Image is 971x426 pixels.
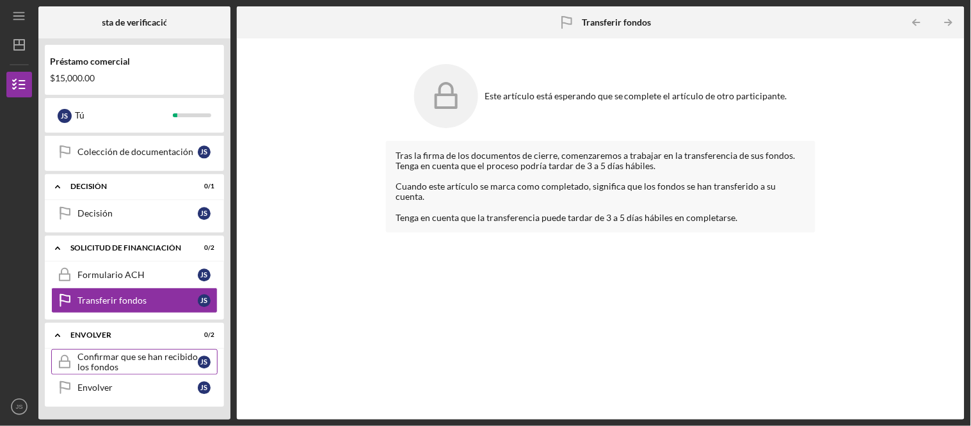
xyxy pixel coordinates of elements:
a: Formulario ACHJS [51,262,218,288]
font: J [201,147,204,156]
font: / [208,243,211,251]
font: Transferir fondos [582,17,652,28]
font: Solicitud de financiación [70,243,181,252]
font: Envolver [77,382,113,393]
font: J [201,296,204,304]
font: 2 [211,243,214,251]
font: / [208,331,211,338]
font: Lista de verificación [95,17,174,28]
font: Tú [75,110,84,120]
font: $15,000.00 [50,72,95,83]
font: Decisión [70,181,107,191]
font: Decisión [77,208,113,218]
font: J [201,209,204,217]
font: 0 [204,243,208,251]
font: 2 [211,331,214,338]
font: 1 [211,182,214,190]
text: JS [15,404,22,411]
font: J [201,383,204,391]
font: S [204,270,208,279]
font: Cuando este artículo se marca como completado, significa que los fondos se han transferido a su c... [396,181,776,202]
a: DecisiónJS [51,201,218,226]
font: Confirmar que se han recibido los fondos [77,351,198,372]
font: Préstamo comercial [50,56,130,67]
font: Tenga en cuenta que la transferencia puede tardar de 3 a 5 días hábiles en completarse. [396,212,737,223]
font: S [204,147,208,156]
font: Transferir fondos [77,295,147,306]
a: EnvolverJS [51,375,218,400]
font: / [208,182,211,190]
a: Colección de documentaciónJS [51,139,218,165]
font: Este artículo está esperando que se complete el artículo de otro participante. [485,90,787,101]
font: Formulario ACH [77,269,145,280]
font: Tras la firma de los documentos de cierre, comenzaremos a trabajar en la transferencia de sus fon... [396,150,795,171]
font: 0 [204,331,208,338]
button: JS [6,394,32,420]
font: 0 [204,182,208,190]
font: S [204,296,208,304]
font: S [204,383,208,391]
font: Colección de documentación [77,146,193,157]
font: J [201,270,204,279]
font: J [201,357,204,366]
a: Transferir fondosJS [51,288,218,313]
a: Confirmar que se han recibido los fondosJS [51,349,218,375]
font: S [65,111,68,120]
font: J [61,111,65,120]
font: S [204,209,208,217]
font: Envolver [70,330,111,340]
font: S [204,357,208,366]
